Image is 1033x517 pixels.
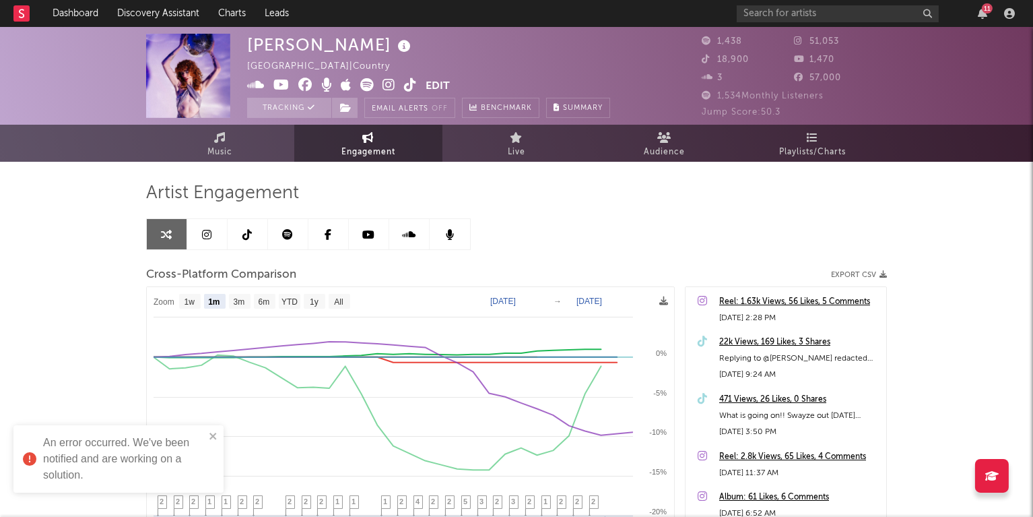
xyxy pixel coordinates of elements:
[719,294,879,310] a: Reel: 1.63k Views, 56 Likes, 5 Comments
[247,59,405,75] div: [GEOGRAPHIC_DATA] | Country
[341,144,395,160] span: Engagement
[426,78,450,95] button: Edit
[43,435,205,483] div: An error occurred. We've been notified and are working on a solution.
[463,497,467,506] span: 5
[304,497,308,506] span: 2
[247,34,414,56] div: [PERSON_NAME]
[490,297,516,306] text: [DATE]
[591,497,595,506] span: 2
[649,428,667,436] text: -10%
[383,497,387,506] span: 1
[334,298,343,307] text: All
[559,497,563,506] span: 2
[719,465,879,481] div: [DATE] 11:37 AM
[399,497,403,506] span: 2
[719,310,879,326] div: [DATE] 2:28 PM
[432,105,448,113] em: Off
[255,497,259,506] span: 2
[702,37,742,46] span: 1,438
[719,408,879,424] div: What is going on!! Swayze out [DATE] #swayze #disco #countrymusic #70s #newmusic
[644,144,686,160] span: Audience
[702,55,749,64] span: 18,900
[719,449,879,465] a: Reel: 2.8k Views, 65 Likes, 4 Comments
[146,185,299,202] span: Artist Engagement
[737,5,939,22] input: Search for artists
[546,98,610,118] button: Summary
[259,298,270,307] text: 6m
[719,424,879,440] div: [DATE] 3:50 PM
[208,298,220,307] text: 1m
[495,497,499,506] span: 2
[653,389,667,397] text: -5%
[702,92,824,100] span: 1,534 Monthly Listeners
[719,334,879,351] a: 22k Views, 169 Likes, 3 Shares
[431,497,435,506] span: 2
[319,497,323,506] span: 2
[527,497,531,506] span: 2
[795,73,842,82] span: 57,000
[656,349,667,357] text: 0%
[780,144,846,160] span: Playlists/Charts
[576,297,602,306] text: [DATE]
[240,497,244,506] span: 2
[831,271,887,279] button: Export CSV
[982,3,993,13] div: 11
[591,125,739,162] a: Audience
[462,98,539,118] a: Benchmark
[719,351,879,367] div: Replying to @[PERSON_NAME] redacted less than a week omfg #disco #countrymusic #newmusic
[185,298,195,307] text: 1w
[281,298,298,307] text: YTD
[543,497,547,506] span: 1
[415,497,420,506] span: 4
[978,8,987,19] button: 11
[649,468,667,476] text: -15%
[563,104,603,112] span: Summary
[352,497,356,506] span: 1
[508,144,525,160] span: Live
[702,108,780,117] span: Jump Score: 50.3
[208,144,233,160] span: Music
[479,497,484,506] span: 3
[739,125,887,162] a: Playlists/Charts
[335,497,339,506] span: 1
[795,37,840,46] span: 51,053
[364,98,455,118] button: Email AlertsOff
[154,298,174,307] text: Zoom
[310,298,319,307] text: 1y
[294,125,442,162] a: Engagement
[795,55,835,64] span: 1,470
[146,267,296,283] span: Cross-Platform Comparison
[702,73,723,82] span: 3
[575,497,579,506] span: 2
[447,497,451,506] span: 2
[554,297,562,306] text: →
[209,431,218,444] button: close
[719,367,879,383] div: [DATE] 9:24 AM
[234,298,245,307] text: 3m
[719,489,879,506] a: Album: 61 Likes, 6 Comments
[288,497,292,506] span: 2
[719,392,879,408] a: 471 Views, 26 Likes, 0 Shares
[481,100,532,117] span: Benchmark
[649,508,667,516] text: -20%
[146,125,294,162] a: Music
[442,125,591,162] a: Live
[247,98,331,118] button: Tracking
[511,497,515,506] span: 3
